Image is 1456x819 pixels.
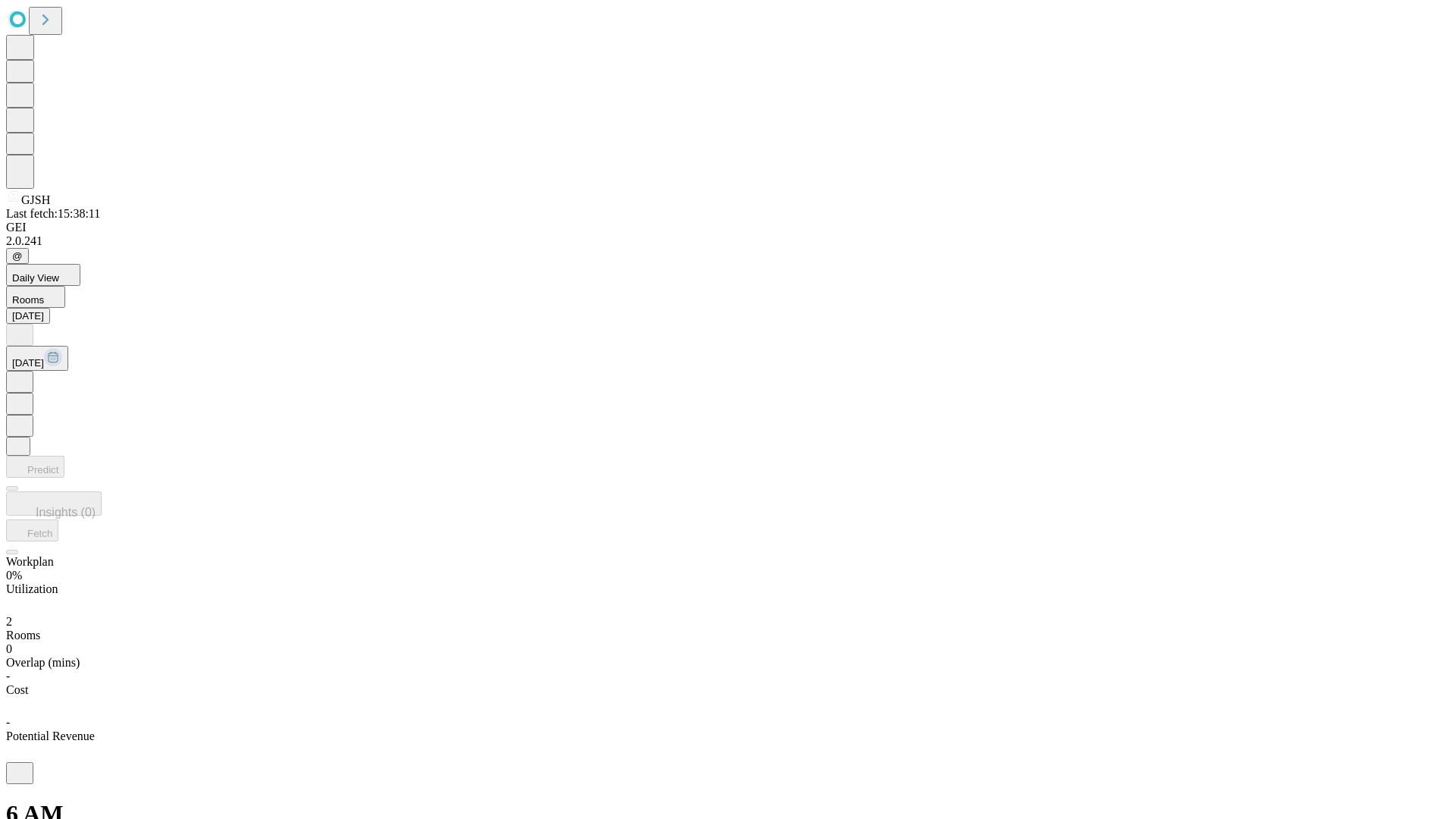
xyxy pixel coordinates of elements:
span: @ [12,250,23,262]
button: @ [6,248,29,264]
span: [DATE] [12,357,44,369]
span: Workplan [6,555,54,568]
button: Insights (0) [6,491,102,516]
div: GEI [6,221,1450,234]
span: Daily View [12,272,59,284]
span: Overlap (mins) [6,656,80,669]
button: Daily View [6,264,80,286]
span: Rooms [6,629,40,642]
span: 0 [6,642,12,655]
button: [DATE] [6,308,50,324]
span: - [6,670,10,682]
button: [DATE] [6,346,68,371]
span: GJSH [21,193,50,206]
span: Utilization [6,582,58,595]
span: Cost [6,683,28,696]
button: Rooms [6,286,65,308]
span: Last fetch: 15:38:11 [6,207,100,220]
button: Predict [6,456,64,478]
span: - [6,716,10,729]
span: Rooms [12,294,44,306]
div: 2.0.241 [6,234,1450,248]
button: Fetch [6,519,58,541]
span: 2 [6,615,12,628]
span: 0% [6,569,22,582]
span: Potential Revenue [6,730,95,742]
span: Insights (0) [36,506,96,519]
